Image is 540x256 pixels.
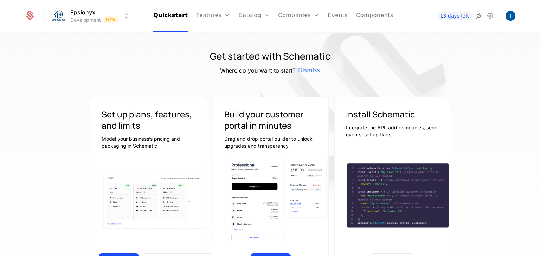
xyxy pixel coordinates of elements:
[102,135,195,149] p: Model your business’s pricing and packaging in Schematic
[506,11,515,21] img: Tshegofatso Keller
[506,11,515,21] button: Open user button
[486,12,494,20] a: Settings
[346,109,439,120] h3: Install Schematic
[346,163,450,229] img: Schematic integration code
[475,12,483,20] a: Integrations
[50,7,67,24] img: Epsionyx
[437,12,471,20] a: 13 days left
[70,8,95,16] span: Epsionyx
[52,8,131,23] button: Select environment
[298,66,320,75] span: Dismiss
[102,172,207,230] img: Plan cards
[70,16,101,23] div: Development
[104,16,118,23] span: Dev
[224,109,317,131] h3: Build your customer portal in minutes
[220,66,295,75] h5: Where do you want to start?
[102,109,195,131] h3: Set up plans, features, and limits
[210,49,330,63] h1: Get started with Schematic
[224,156,328,247] img: Component view
[346,124,439,138] p: Integrate the API, add companies, send events, set up flags.
[224,135,317,149] p: Drag and drop portal builder to unlock upgrades and transparency.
